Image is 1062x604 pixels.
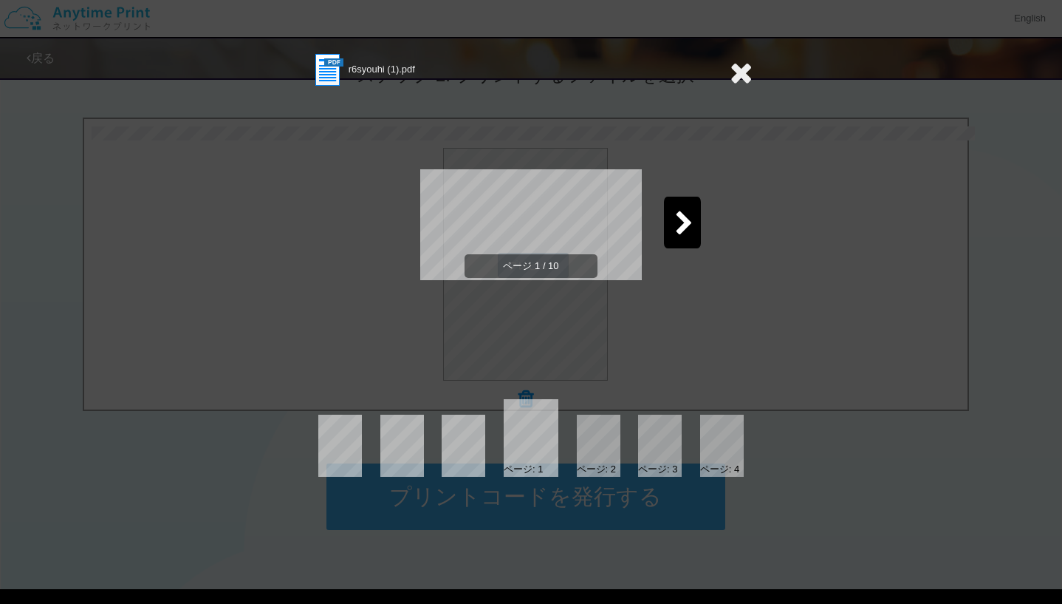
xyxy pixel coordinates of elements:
[638,463,677,477] div: ページ: 3
[349,64,415,75] span: r6syouhi (1).pdf
[504,463,543,477] div: ページ: 1
[577,463,616,477] div: ページ: 2
[465,254,597,279] span: ページ 1 / 10
[700,463,739,477] div: ページ: 4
